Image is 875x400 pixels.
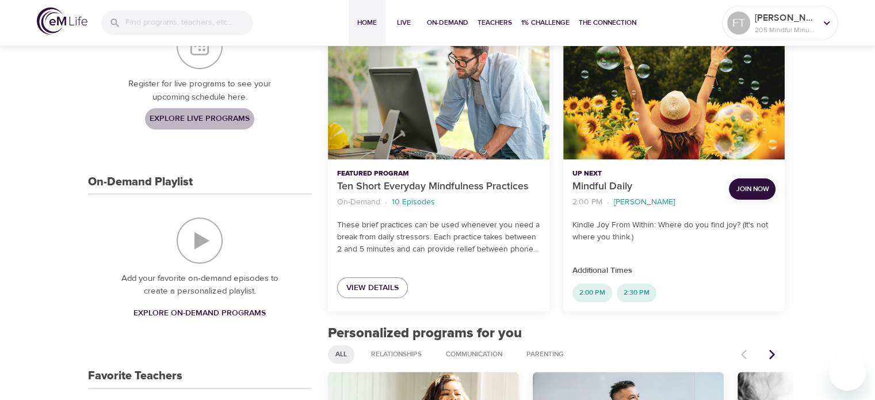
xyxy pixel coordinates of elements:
[572,219,775,243] p: Kindle Joy From Within: Where do you find joy? (It's not where you think.)
[328,349,354,359] span: All
[337,169,540,179] p: Featured Program
[829,354,866,391] iframe: Button to launch messaging window
[477,17,512,29] span: Teachers
[617,284,656,302] div: 2:30 PM
[337,196,380,208] p: On-Demand
[111,78,289,104] p: Register for live programs to see your upcoming schedule here.
[353,17,381,29] span: Home
[390,17,418,29] span: Live
[346,281,399,295] span: View Details
[328,325,785,342] h2: Personalized programs for you
[521,17,570,29] span: 1% Challenge
[337,219,540,256] p: These brief practices can be used whenever you need a break from daily stressors. Each practice t...
[572,195,720,210] nav: breadcrumb
[88,369,182,383] h3: Favorite Teachers
[727,12,750,35] div: FT
[572,179,720,195] p: Mindful Daily
[111,272,289,298] p: Add your favorite on-demand episodes to create a personalized playlist.
[125,10,253,35] input: Find programs, teachers, etc...
[133,306,266,321] span: Explore On-Demand Programs
[736,183,769,195] span: Join Now
[614,196,675,208] p: [PERSON_NAME]
[88,176,193,189] h3: On-Demand Playlist
[572,196,602,208] p: 2:00 PM
[427,17,468,29] span: On-Demand
[328,345,354,364] div: All
[439,349,509,359] span: Communication
[519,349,571,359] span: Parenting
[337,195,540,210] nav: breadcrumb
[729,178,775,200] button: Join Now
[617,288,656,298] span: 2:30 PM
[519,345,571,364] div: Parenting
[328,35,549,159] button: Ten Short Everyday Mindfulness Practices
[572,265,775,277] p: Additional Times
[572,288,612,298] span: 2:00 PM
[385,195,387,210] li: ·
[572,284,612,302] div: 2:00 PM
[364,345,429,364] div: Relationships
[150,112,250,126] span: Explore Live Programs
[177,218,223,264] img: On-Demand Playlist
[759,342,785,367] button: Next items
[129,303,270,324] a: Explore On-Demand Programs
[364,349,429,359] span: Relationships
[337,277,408,299] a: View Details
[37,7,87,35] img: logo
[563,35,785,159] button: Mindful Daily
[392,196,435,208] p: 10 Episodes
[337,179,540,195] p: Ten Short Everyday Mindfulness Practices
[177,23,223,69] img: Your Live Schedule
[145,108,254,129] a: Explore Live Programs
[607,195,609,210] li: ·
[579,17,636,29] span: The Connection
[438,345,510,364] div: Communication
[572,169,720,179] p: Up Next
[755,11,816,25] p: [PERSON_NAME]
[755,25,816,35] p: 205 Mindful Minutes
